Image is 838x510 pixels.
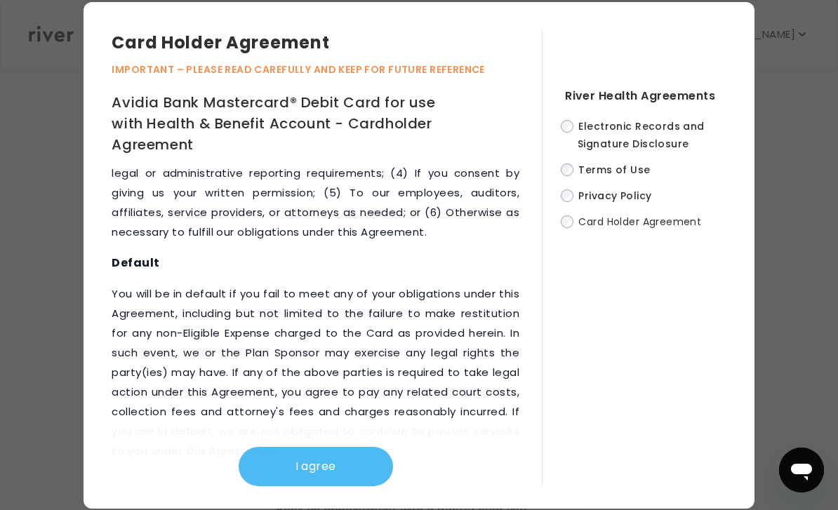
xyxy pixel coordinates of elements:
span: Card Holder Agreement [578,215,701,229]
p: You will be in default if you fail to meet any of your obligations under this Agreement, includin... [112,284,519,461]
span: Electronic Records and Signature Disclosure [578,119,705,151]
p: IMPORTANT – PLEASE READ CAREFULLY AND KEEP FOR FUTURE REFERENCE [112,61,542,78]
h1: Avidia Bank Mastercard® Debit Card for use with Health & Benefit Account - Cardholder Agreement [112,92,455,155]
span: Privacy Policy [578,189,651,203]
h3: Card Holder Agreement [112,30,542,55]
span: Terms of Use [578,163,650,177]
button: I agree [239,447,393,486]
h4: River Health Agreements [565,86,726,106]
h3: Default [112,253,519,273]
iframe: Button to launch messaging window [779,448,824,492]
